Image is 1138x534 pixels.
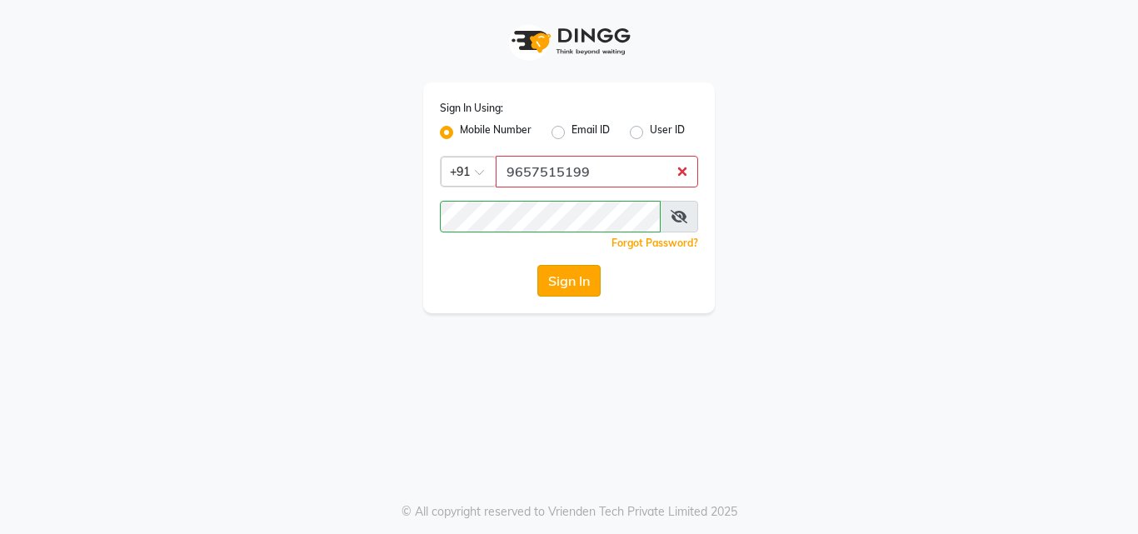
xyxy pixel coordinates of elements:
img: logo1.svg [502,17,636,66]
a: Forgot Password? [611,237,698,249]
label: Mobile Number [460,122,532,142]
button: Sign In [537,265,601,297]
input: Username [440,201,661,232]
input: Username [496,156,698,187]
label: Sign In Using: [440,101,503,116]
label: Email ID [571,122,610,142]
label: User ID [650,122,685,142]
